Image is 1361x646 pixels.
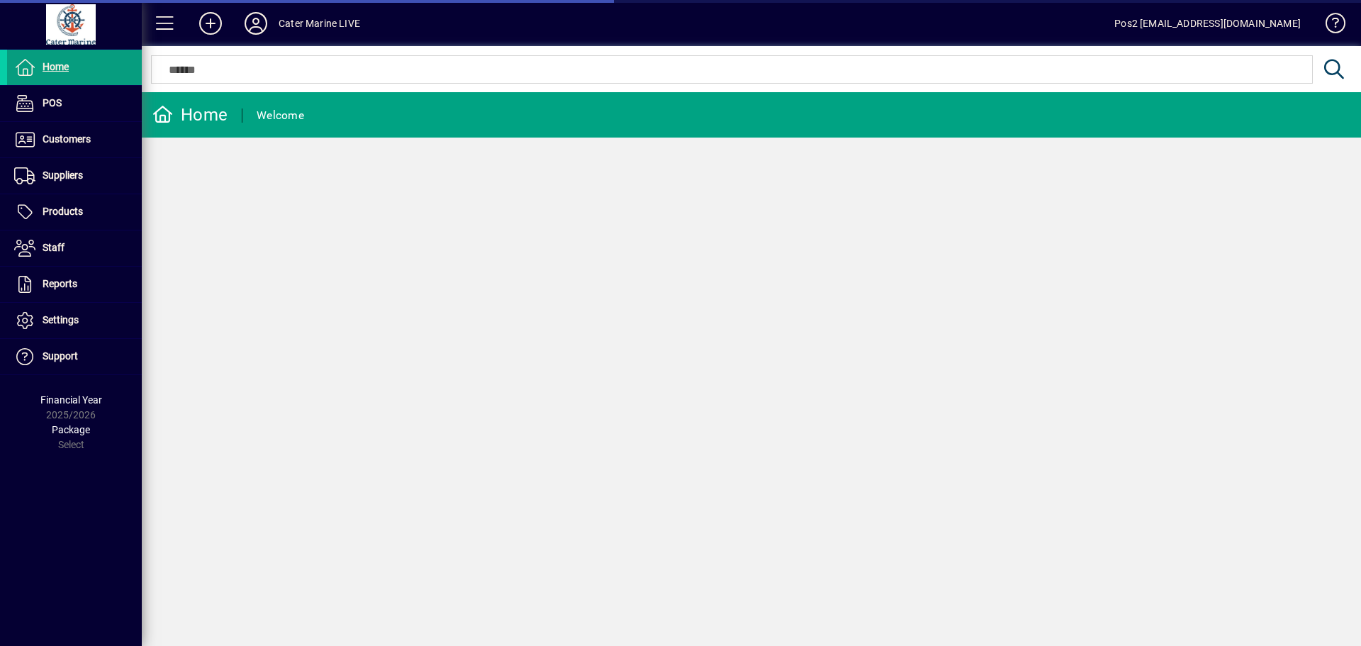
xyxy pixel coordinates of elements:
[43,278,77,289] span: Reports
[7,339,142,374] a: Support
[7,158,142,194] a: Suppliers
[43,97,62,108] span: POS
[7,230,142,266] a: Staff
[40,394,102,406] span: Financial Year
[43,206,83,217] span: Products
[7,86,142,121] a: POS
[233,11,279,36] button: Profile
[188,11,233,36] button: Add
[52,424,90,435] span: Package
[43,242,65,253] span: Staff
[1114,12,1301,35] div: Pos2 [EMAIL_ADDRESS][DOMAIN_NAME]
[43,350,78,362] span: Support
[257,104,304,127] div: Welcome
[152,104,228,126] div: Home
[1315,3,1343,49] a: Knowledge Base
[7,122,142,157] a: Customers
[43,61,69,72] span: Home
[7,194,142,230] a: Products
[43,314,79,325] span: Settings
[43,133,91,145] span: Customers
[43,169,83,181] span: Suppliers
[7,303,142,338] a: Settings
[7,267,142,302] a: Reports
[279,12,360,35] div: Cater Marine LIVE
